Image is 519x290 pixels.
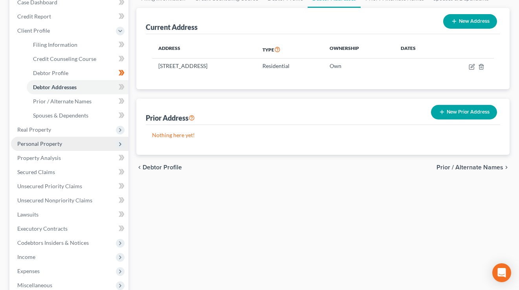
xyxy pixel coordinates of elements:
[17,140,62,147] span: Personal Property
[17,211,39,218] span: Lawsuits
[11,165,128,179] a: Secured Claims
[27,66,128,80] a: Debtor Profile
[27,80,128,94] a: Debtor Addresses
[323,59,394,73] td: Own
[33,41,77,48] span: Filing Information
[17,282,52,288] span: Miscellaneous
[11,151,128,165] a: Property Analysis
[136,164,143,171] i: chevron_left
[17,126,51,133] span: Real Property
[436,164,510,171] button: Prior / Alternate Names chevron_right
[33,84,77,90] span: Debtor Addresses
[33,98,92,105] span: Prior / Alternate Names
[11,179,128,193] a: Unsecured Priority Claims
[17,225,68,232] span: Executory Contracts
[152,131,494,139] p: Nothing here yet!
[17,197,92,204] span: Unsecured Nonpriority Claims
[152,40,256,59] th: Address
[27,38,128,52] a: Filing Information
[146,113,195,123] div: Prior Address
[33,112,88,119] span: Spouses & Dependents
[143,164,182,171] span: Debtor Profile
[146,22,198,32] div: Current Address
[17,183,82,189] span: Unsecured Priority Claims
[152,59,256,73] td: [STREET_ADDRESS]
[17,239,89,246] span: Codebtors Insiders & Notices
[17,154,61,161] span: Property Analysis
[27,94,128,108] a: Prior / Alternate Names
[256,40,323,59] th: Type
[17,253,35,260] span: Income
[17,169,55,175] span: Secured Claims
[33,55,96,62] span: Credit Counseling Course
[17,27,50,34] span: Client Profile
[443,14,497,29] button: New Address
[11,207,128,222] a: Lawsuits
[394,40,441,59] th: Dates
[431,105,497,119] button: New Prior Address
[492,263,511,282] div: Open Intercom Messenger
[256,59,323,73] td: Residential
[33,70,68,76] span: Debtor Profile
[17,268,40,274] span: Expenses
[136,164,182,171] button: chevron_left Debtor Profile
[503,164,510,171] i: chevron_right
[11,222,128,236] a: Executory Contracts
[11,9,128,24] a: Credit Report
[27,52,128,66] a: Credit Counseling Course
[27,108,128,123] a: Spouses & Dependents
[436,164,503,171] span: Prior / Alternate Names
[17,13,51,20] span: Credit Report
[11,193,128,207] a: Unsecured Nonpriority Claims
[323,40,394,59] th: Ownership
